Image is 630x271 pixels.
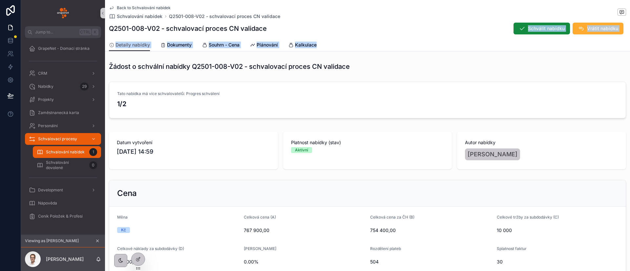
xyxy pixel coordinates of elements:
span: [DATE] 14:59 [117,147,270,156]
span: Souhrn - Cena [209,42,240,48]
a: Kalkulace [288,39,317,52]
span: 0.00% [244,259,365,265]
div: scrollable content [21,38,105,231]
span: Rozdělení plateb [370,246,401,251]
span: Celkové tržby za subdodávky (C) [497,215,559,220]
a: Ceník Položek & Profesí [25,210,101,222]
span: Viewing as [PERSON_NAME] [25,238,79,243]
p: [PERSON_NAME] [46,256,84,262]
span: 10 000,00 [117,259,239,265]
a: Schvalování nabídek1 [33,146,101,158]
span: CRM [38,71,47,76]
a: Souhrn - Cena [202,39,240,52]
button: Schválit nabídku [514,23,570,34]
span: 10 000 [497,227,618,234]
span: Zaměstnanecká karta [38,110,79,115]
a: Detaily nabídky [109,39,150,51]
span: Schvalování dovolené [46,160,87,170]
span: Ctrl [79,29,91,35]
span: Nabídky [38,84,53,89]
span: Celková cena za ČH (B) [370,215,414,220]
a: Zaměstnanecká karta [25,107,101,119]
span: 30 [497,259,618,265]
span: Ceník Položek & Profesí [38,214,83,219]
span: 504 [370,259,492,265]
button: Vrátit nabídku [573,23,623,34]
span: Jump to... [35,29,77,35]
span: Schvalovací procesy [38,136,77,142]
span: Schvalování nabídek [117,13,162,20]
a: Personální [25,120,101,132]
span: Back to Schvalování nabídek [117,5,171,10]
span: Nápověda [38,201,57,206]
span: Dokumenty [167,42,192,48]
a: Schvalování dovolené0 [33,159,101,171]
span: 754 400,00 [370,227,492,234]
a: Projekty [25,94,101,106]
a: Schvalování nabídek [109,13,162,20]
span: [PERSON_NAME] [244,246,276,251]
a: Development [25,184,101,196]
span: Celkové náklady za subdodávky (D) [117,246,184,251]
a: Back to Schvalování nabídek [109,5,171,10]
a: Nápověda [25,197,101,209]
a: Tato nabídka má více schvalovatelů: Progres schválení1/2 [109,82,626,118]
span: Vrátit nabídku [587,25,618,32]
a: [PERSON_NAME] [465,148,520,160]
div: 29 [80,83,89,90]
span: Kalkulace [295,42,317,48]
a: Schvalovací procesy [25,133,101,145]
span: Schvalování nabídek [46,149,85,155]
span: Detaily nabídky [115,42,150,48]
span: Datum vytvoření [117,139,270,146]
h1: Q2501-008-V02 - schvalovací proces CN validace [109,24,267,33]
span: [PERSON_NAME] [468,150,517,159]
span: Autor nabídky [465,139,618,146]
h3: 1/2 [117,99,618,109]
div: Kč [121,227,126,233]
a: Dokumenty [160,39,192,52]
span: 767 900,00 [244,227,365,234]
h1: Žádost o schvální nabídky Q2501-008-V02 - schvalovací proces CN validace [109,62,350,71]
span: Splatnost faktur [497,246,527,251]
span: GrapeNet - Domací stránka [38,46,90,51]
div: 0 [89,161,97,169]
a: Plánování [250,39,278,52]
span: Plánování [257,42,278,48]
a: Q2501-008-V02 - schvalovací proces CN validace [169,13,280,20]
div: Aktivní [295,147,308,153]
span: Celková cena (A) [244,215,276,220]
div: 1 [89,148,97,156]
span: Schválit nabídku [528,25,565,32]
button: Jump to...CtrlK [25,26,101,38]
a: CRM [25,68,101,79]
span: Měna [117,215,128,220]
h2: Cena [117,188,137,199]
a: GrapeNet - Domací stránka [25,43,101,54]
span: K [93,29,98,35]
span: Development [38,187,63,193]
a: Nabídky29 [25,81,101,92]
span: Platnost nabídky (stav) [291,139,444,146]
img: App logo [57,8,69,18]
span: Personální [38,123,58,128]
span: Tato nabídka má více schvalovatelů: Progres schválení [117,91,618,96]
span: Projekty [38,97,54,102]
